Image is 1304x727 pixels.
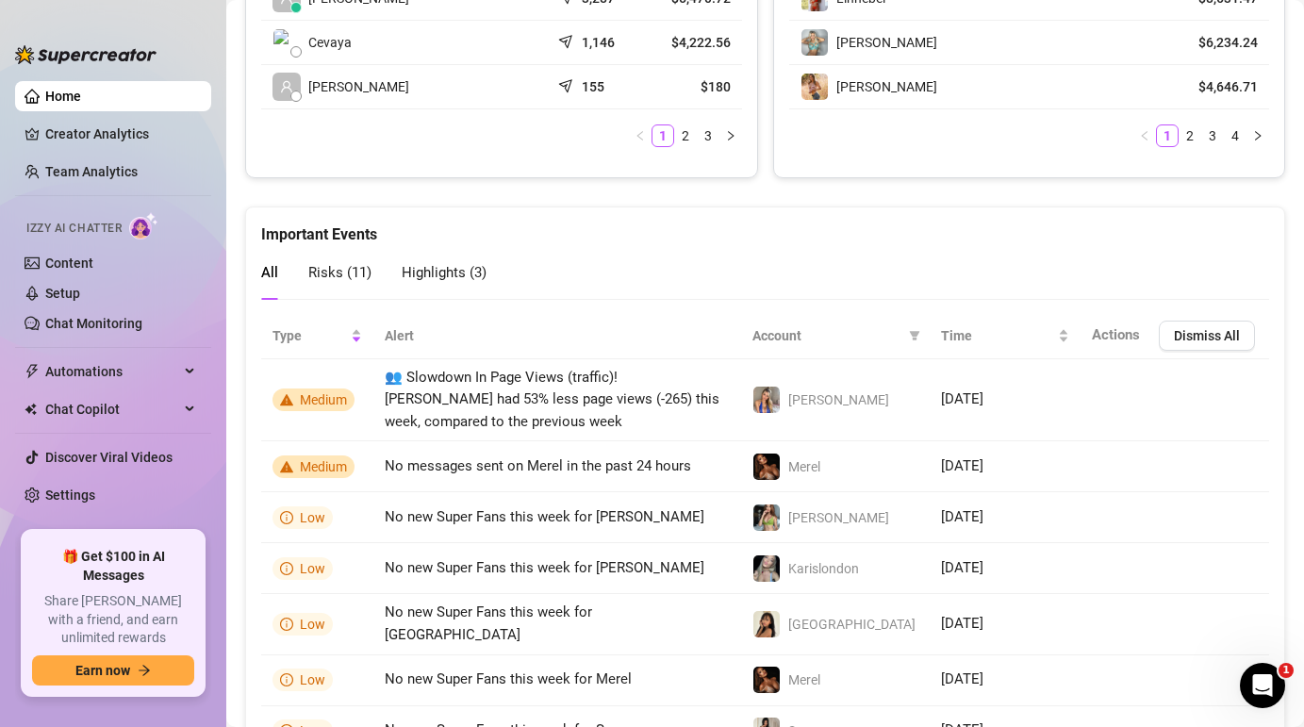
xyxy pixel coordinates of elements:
[629,124,652,147] li: Previous Page
[753,504,780,531] img: Shary
[45,487,95,503] a: Settings
[15,45,157,64] img: logo-BBDzfeDw.svg
[558,74,577,93] span: send
[652,124,674,147] li: 1
[719,124,742,147] button: right
[697,124,719,147] li: 3
[261,207,1269,246] div: Important Events
[675,125,696,146] a: 2
[1156,124,1179,147] li: 1
[1174,328,1240,343] span: Dismiss All
[941,390,983,407] span: [DATE]
[32,592,194,648] span: Share [PERSON_NAME] with a friend, and earn unlimited rewards
[674,124,697,147] li: 2
[1240,663,1285,708] iframe: Intercom live chat
[753,667,780,693] img: Merel
[1252,130,1263,141] span: right
[836,79,937,94] span: [PERSON_NAME]
[308,32,352,53] span: Cevaya
[1133,124,1156,147] li: Previous Page
[1157,125,1178,146] a: 1
[280,393,293,406] span: warning
[25,403,37,416] img: Chat Copilot
[1133,124,1156,147] button: left
[801,74,828,100] img: Marie
[300,392,347,407] span: Medium
[25,364,40,379] span: thunderbolt
[941,325,1054,346] span: Time
[280,80,293,93] span: user
[941,457,983,474] span: [DATE]
[719,124,742,147] li: Next Page
[930,313,1081,359] th: Time
[45,119,196,149] a: Creator Analytics
[788,617,916,632] span: [GEOGRAPHIC_DATA]
[1139,130,1150,141] span: left
[788,459,820,474] span: Merel
[629,124,652,147] button: left
[1179,124,1201,147] li: 2
[280,460,293,473] span: warning
[385,457,691,474] span: No messages sent on Merel in the past 24 hours
[272,325,347,346] span: Type
[138,664,151,677] span: arrow-right
[905,322,924,350] span: filter
[1224,124,1246,147] li: 4
[385,508,704,525] span: No new Super Fans this week for [PERSON_NAME]
[1202,125,1223,146] a: 3
[45,89,81,104] a: Home
[385,670,632,687] span: No new Super Fans this week for Merel
[385,369,719,430] span: 👥 Slowdown In Page Views (traffic)! [PERSON_NAME] had 53% less page views (-265) this week, compa...
[300,510,325,525] span: Low
[635,130,646,141] span: left
[45,164,138,179] a: Team Analytics
[45,286,80,301] a: Setup
[788,561,859,576] span: Karislondon
[1159,321,1255,351] button: Dismiss All
[373,313,741,359] th: Alert
[725,130,736,141] span: right
[1246,124,1269,147] li: Next Page
[280,562,293,575] span: info-circle
[300,672,325,687] span: Low
[308,76,409,97] span: [PERSON_NAME]
[75,663,130,678] span: Earn now
[788,672,820,687] span: Merel
[1172,77,1258,96] article: $4,646.71
[45,356,179,387] span: Automations
[1092,326,1140,343] span: Actions
[941,508,983,525] span: [DATE]
[32,548,194,585] span: 🎁 Get $100 in AI Messages
[26,220,122,238] span: Izzy AI Chatter
[657,77,731,96] article: $180
[32,655,194,686] button: Earn nowarrow-right
[280,511,293,524] span: info-circle
[698,125,718,146] a: 3
[909,330,920,341] span: filter
[261,313,373,359] th: Type
[582,33,615,52] article: 1,146
[45,450,173,465] a: Discover Viral Videos
[45,316,142,331] a: Chat Monitoring
[941,670,983,687] span: [DATE]
[1279,663,1294,678] span: 1
[385,559,704,576] span: No new Super Fans this week for [PERSON_NAME]
[753,555,780,582] img: Karislondon
[788,392,889,407] span: [PERSON_NAME]
[280,673,293,686] span: info-circle
[788,510,889,525] span: [PERSON_NAME]
[801,29,828,56] img: Olivia
[941,559,983,576] span: [DATE]
[836,35,937,50] span: [PERSON_NAME]
[300,459,347,474] span: Medium
[261,264,278,281] span: All
[582,77,604,96] article: 155
[300,617,325,632] span: Low
[941,615,983,632] span: [DATE]
[657,33,731,52] article: $4,222.56
[129,212,158,240] img: AI Chatter
[300,561,325,576] span: Low
[1225,125,1246,146] a: 4
[385,603,592,643] span: No new Super Fans this week for [GEOGRAPHIC_DATA]
[45,394,179,424] span: Chat Copilot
